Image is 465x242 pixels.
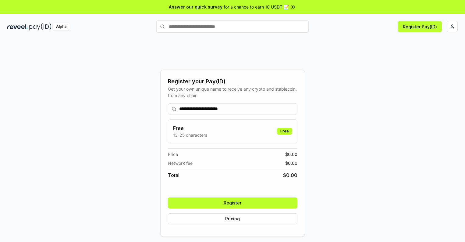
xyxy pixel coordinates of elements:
[7,23,28,31] img: reveel_dark
[29,23,51,31] img: pay_id
[168,197,297,208] button: Register
[168,172,179,179] span: Total
[168,86,297,99] div: Get your own unique name to receive any crypto and stablecoin, from any chain
[169,4,222,10] span: Answer our quick survey
[224,4,289,10] span: for a chance to earn 10 USDT 📝
[398,21,442,32] button: Register Pay(ID)
[285,151,297,157] span: $ 0.00
[168,160,193,166] span: Network fee
[277,128,292,135] div: Free
[283,172,297,179] span: $ 0.00
[285,160,297,166] span: $ 0.00
[168,151,178,157] span: Price
[173,132,207,138] p: 13-25 characters
[173,125,207,132] h3: Free
[53,23,70,31] div: Alpha
[168,213,297,224] button: Pricing
[168,77,297,86] div: Register your Pay(ID)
